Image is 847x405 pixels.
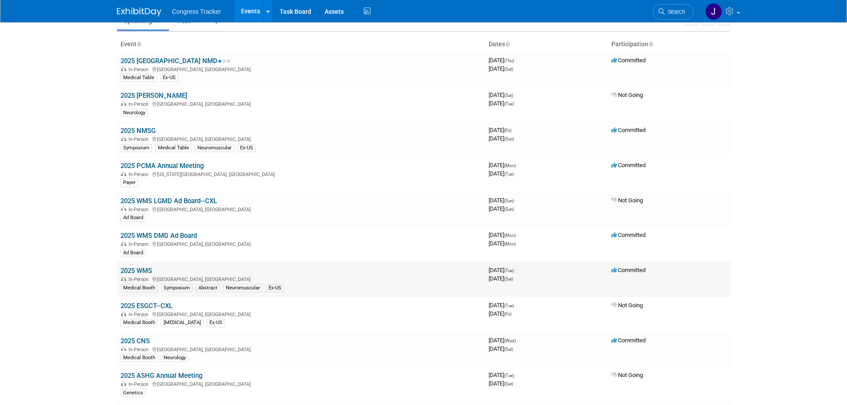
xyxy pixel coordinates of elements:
[504,338,516,343] span: (Wed)
[120,302,173,310] a: 2025 ESGCT--CXL
[485,37,608,52] th: Dates
[136,40,141,48] a: Sort by Event Name
[515,302,517,309] span: -
[489,57,517,64] span: [DATE]
[489,162,518,168] span: [DATE]
[120,57,231,65] a: 2025 [GEOGRAPHIC_DATA] NMD
[120,109,148,117] div: Neurology
[489,92,516,98] span: [DATE]
[489,65,513,72] span: [DATE]
[504,198,514,203] span: (Sun)
[504,373,514,378] span: (Tue)
[489,197,517,204] span: [DATE]
[504,58,514,63] span: (Thu)
[120,92,187,100] a: 2025 [PERSON_NAME]
[120,284,158,292] div: Medical Booth
[611,92,643,98] span: Not Going
[515,372,517,378] span: -
[237,144,256,152] div: Ex-US
[117,37,485,52] th: Event
[489,232,518,238] span: [DATE]
[653,4,694,20] a: Search
[489,310,511,317] span: [DATE]
[515,267,517,273] span: -
[489,380,513,387] span: [DATE]
[196,284,220,292] div: Abstract
[515,57,517,64] span: -
[611,337,646,344] span: Committed
[517,232,518,238] span: -
[128,347,151,353] span: In-Person
[120,74,157,82] div: Medical Table
[128,381,151,387] span: In-Person
[120,389,146,397] div: Genetics
[611,127,646,133] span: Committed
[611,162,646,168] span: Committed
[504,241,516,246] span: (Mon)
[504,277,513,281] span: (Sat)
[120,267,152,275] a: 2025 WMS
[161,354,189,362] div: Neurology
[128,67,151,72] span: In-Person
[705,3,722,20] img: Jessica Davidson
[121,172,126,176] img: In-Person Event
[611,302,643,309] span: Not Going
[128,277,151,282] span: In-Person
[121,312,126,316] img: In-Person Event
[120,127,156,135] a: 2025 NMSG
[223,284,263,292] div: Neuromuscular
[611,57,646,64] span: Committed
[120,170,482,177] div: [US_STATE][GEOGRAPHIC_DATA], [GEOGRAPHIC_DATA]
[504,303,514,308] span: (Tue)
[608,37,731,52] th: Participation
[504,347,513,352] span: (Sat)
[120,144,152,152] div: Symposium
[489,302,517,309] span: [DATE]
[117,8,161,16] img: ExhibitDay
[155,144,192,152] div: Medical Table
[504,101,514,106] span: (Tue)
[504,381,513,386] span: (Sat)
[489,170,514,177] span: [DATE]
[489,275,513,282] span: [DATE]
[120,240,482,247] div: [GEOGRAPHIC_DATA], [GEOGRAPHIC_DATA]
[504,172,514,176] span: (Tue)
[515,197,517,204] span: -
[489,100,514,107] span: [DATE]
[504,233,516,238] span: (Mon)
[504,163,516,168] span: (Mon)
[514,92,516,98] span: -
[266,284,284,292] div: Ex-US
[513,127,514,133] span: -
[121,207,126,211] img: In-Person Event
[489,135,514,142] span: [DATE]
[121,347,126,351] img: In-Person Event
[504,128,511,133] span: (Fri)
[160,74,178,82] div: Ex-US
[128,101,151,107] span: In-Person
[128,207,151,213] span: In-Person
[505,40,510,48] a: Sort by Start Date
[207,319,225,327] div: Ex-US
[120,214,146,222] div: Ad Board
[489,372,517,378] span: [DATE]
[121,241,126,246] img: In-Person Event
[120,310,482,317] div: [GEOGRAPHIC_DATA], [GEOGRAPHIC_DATA]
[121,381,126,386] img: In-Person Event
[504,67,513,72] span: (Sat)
[120,162,204,170] a: 2025 PCMA Annual Meeting
[120,275,482,282] div: [GEOGRAPHIC_DATA], [GEOGRAPHIC_DATA]
[120,337,150,345] a: 2025 CNS
[489,205,514,212] span: [DATE]
[120,232,197,240] a: 2025 WMS DMD Ad Board
[172,8,221,15] span: Congress Tracker
[489,345,513,352] span: [DATE]
[611,267,646,273] span: Committed
[128,136,151,142] span: In-Person
[161,319,204,327] div: [MEDICAL_DATA]
[665,8,685,15] span: Search
[120,354,158,362] div: Medical Booth
[121,136,126,141] img: In-Person Event
[489,127,514,133] span: [DATE]
[121,101,126,106] img: In-Person Event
